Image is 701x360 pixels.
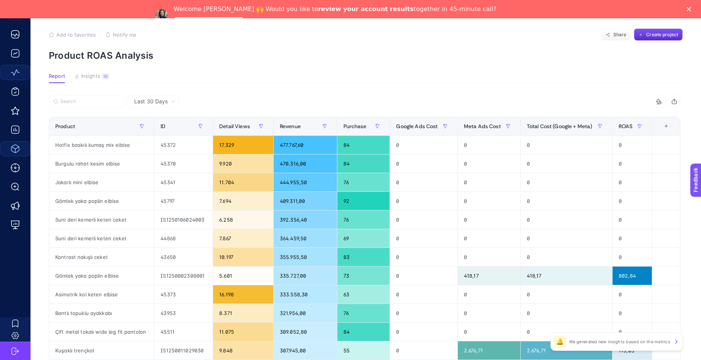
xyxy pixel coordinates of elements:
[213,341,273,360] div: 9.848
[613,32,627,38] span: Share
[337,267,390,285] div: 73
[213,304,273,322] div: 8.371
[687,7,694,11] div: Close
[81,73,100,79] span: Insights
[613,323,652,341] div: 0
[213,285,273,304] div: 16.198
[213,229,273,247] div: 7.867
[49,192,154,210] div: Gömlek yaka poplin elbise
[274,192,337,210] div: 409.311,00
[213,173,273,191] div: 11.704
[458,323,520,341] div: 0
[154,211,213,229] div: IS1250106024003
[160,123,165,129] span: ID
[659,123,674,129] div: +
[154,192,213,210] div: 45797
[390,229,457,247] div: 0
[521,229,612,247] div: 0
[56,32,96,38] span: Add to favorites
[390,211,457,229] div: 0
[280,123,301,129] span: Revenue
[521,341,612,360] div: 2.676,71
[60,99,120,104] input: Search
[55,123,75,129] span: Product
[154,285,213,304] div: 45373
[646,32,678,38] span: Create project
[154,304,213,322] div: 43953
[49,341,154,360] div: Kuşaklı trençkot
[569,339,670,345] p: We generated new insights based on the metrics
[113,32,136,38] span: Notify me
[613,248,652,266] div: 0
[613,154,652,173] div: 0
[49,32,96,38] button: Add to favorites
[49,304,154,322] div: Bantlı topuklu ayakkabı
[274,136,337,154] div: 477.767,60
[49,136,154,154] div: Hotfix baskılı kumaş mix elbise
[337,248,390,266] div: 83
[390,304,457,322] div: 0
[390,192,457,210] div: 0
[521,154,612,173] div: 0
[337,154,390,173] div: 84
[49,267,154,285] div: Gömlek yaka poplin elbise
[274,211,337,229] div: 392.356,40
[274,285,337,304] div: 333.558,30
[601,29,631,41] button: Share
[521,323,612,341] div: 0
[458,267,520,285] div: 418,17
[154,173,213,191] div: 45341
[274,248,337,266] div: 355.955,50
[134,98,168,105] span: Last 30 Days
[337,304,390,322] div: 76
[156,9,168,21] img: Profile image for Neslihan
[154,341,213,360] div: IS1250011029030
[458,136,520,154] div: 0
[213,248,273,266] div: 10.197
[613,285,652,304] div: 0
[390,285,457,304] div: 0
[174,17,244,26] a: Speak with an Expert
[49,211,154,229] div: Suni deri kemerli keten ceket
[613,192,652,210] div: 0
[49,154,154,173] div: Burgulu rahat kesim elbise
[390,248,457,266] div: 0
[390,323,457,341] div: 0
[458,341,520,360] div: 2.676,71
[174,5,497,13] div: Welcome [PERSON_NAME] 🙌 Would you like to together in 45-minute call?
[213,192,273,210] div: 7.694
[274,341,337,360] div: 307.945,00
[337,229,390,247] div: 69
[458,154,520,173] div: 0
[527,123,592,129] span: Total Cost (Google + Meta)
[213,154,273,173] div: 9.920
[613,304,652,322] div: 0
[521,211,612,229] div: 0
[554,336,566,348] div: 🔔
[49,248,154,266] div: Kontrast nakışlı ceket
[337,192,390,210] div: 92
[390,267,457,285] div: 0
[274,173,337,191] div: 444.955,50
[613,136,652,154] div: 0
[613,173,652,191] div: 0
[154,267,213,285] div: IS1250002308001
[49,229,154,247] div: Suni deri kemerli keten ceket
[102,73,109,79] div: 10
[396,123,438,129] span: Google Ads Cost
[658,123,664,140] div: 9 items selected
[49,50,683,61] p: Product ROAS Analysis
[521,136,612,154] div: 0
[49,173,154,191] div: Jakarlı mini elbise
[521,173,612,191] div: 0
[49,73,65,79] span: Report
[154,323,213,341] div: 45511
[613,267,652,285] div: 802,84
[337,323,390,341] div: 84
[49,323,154,341] div: Çift metal tokalı wide leg fit pantolon
[274,267,337,285] div: 335.727,00
[390,136,457,154] div: 0
[613,211,652,229] div: 0
[613,229,652,247] div: 0
[49,285,154,304] div: Asimetrik kol keten elbise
